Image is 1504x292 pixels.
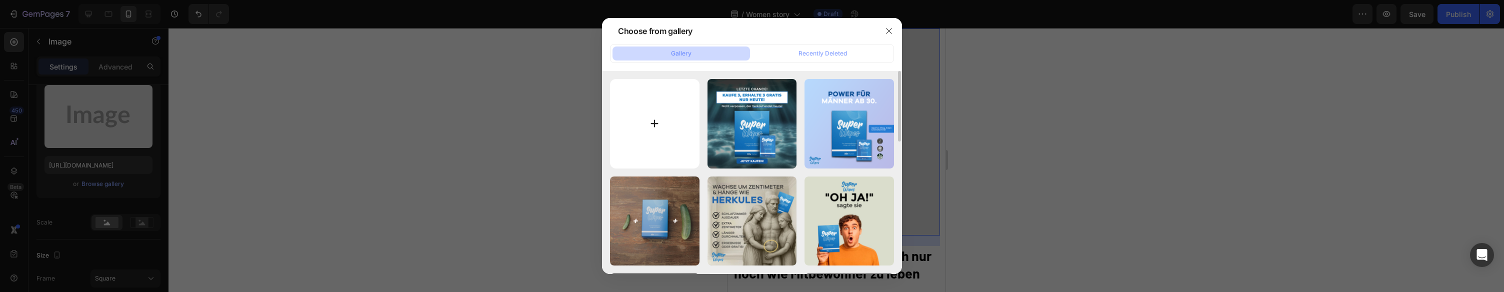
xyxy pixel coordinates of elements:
strong: Wir waren kurz davor, einfach nur noch wie Mitbewohner zu leben [6,219,204,253]
img: image [610,176,699,266]
img: image [804,79,894,168]
button: Gallery [612,46,750,60]
img: image [804,176,894,266]
img: image [707,79,797,168]
div: Recently Deleted [798,49,847,58]
div: Choose from gallery [618,25,692,37]
button: Recently Deleted [754,46,891,60]
div: Gallery [671,49,691,58]
div: Open Intercom Messenger [1470,243,1494,267]
img: 1080x1080 [5,0,212,207]
div: Image [18,6,39,15]
img: image [707,176,797,266]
